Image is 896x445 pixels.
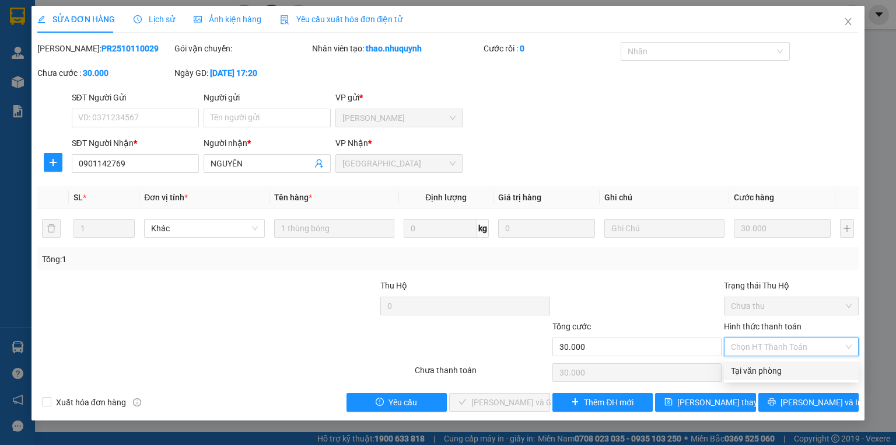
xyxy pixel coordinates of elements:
span: SL [73,193,83,202]
span: VP Nhận [335,138,368,148]
span: VP [PERSON_NAME]: [5,72,91,84]
th: Ghi chú [600,186,729,209]
span: Đơn vị tính [144,193,188,202]
div: Người nhận [204,137,331,150]
input: 0 [734,219,831,238]
div: Tại văn phòng [731,364,852,377]
img: icon [280,15,289,25]
span: edit [37,15,45,23]
strong: 342 [PERSON_NAME], P1, Q10, TP.HCM - 0931 556 979 [5,44,169,71]
span: Tổng cước [552,322,591,331]
span: exclamation-circle [376,398,384,407]
span: kg [477,219,489,238]
div: [PERSON_NAME]: [37,42,172,55]
span: Định lượng [425,193,467,202]
div: Trạng thái Thu Hộ [724,279,859,292]
div: VP gửi [335,91,463,104]
span: Xuất hóa đơn hàng [51,396,131,409]
strong: NHƯ QUỲNH [32,5,143,27]
span: Thêm ĐH mới [584,396,633,409]
span: picture [194,15,202,23]
p: VP [GEOGRAPHIC_DATA]: [5,42,170,71]
span: clock-circle [134,15,142,23]
span: Giá trị hàng [498,193,541,202]
label: Hình thức thanh toán [724,322,801,331]
div: Tổng: 1 [42,253,346,266]
span: Lịch sử [134,15,175,24]
div: Nhân viên tạo: [312,42,481,55]
input: 0 [498,219,595,238]
span: user-add [314,159,324,168]
b: PR2510110029 [101,44,159,53]
span: Ảnh kiện hàng [194,15,261,24]
div: Chưa thanh toán [414,364,551,384]
button: exclamation-circleYêu cầu [346,393,447,412]
button: plus [840,219,854,238]
b: 0 [520,44,524,53]
span: close [843,17,853,26]
div: Gói vận chuyển: [174,42,309,55]
span: plus [44,158,62,167]
div: Người gửi [204,91,331,104]
span: Thu Hộ [380,281,407,290]
input: Ghi Chú [604,219,724,238]
button: printer[PERSON_NAME] và In [758,393,859,412]
button: Close [832,6,864,39]
button: delete [42,219,61,238]
div: Chưa cước : [37,67,172,79]
span: Chưa thu [731,297,852,315]
button: save[PERSON_NAME] thay đổi [655,393,756,412]
span: Chọn HT Thanh Toán [731,338,852,356]
span: save [664,398,673,407]
button: plus [44,153,62,172]
div: SĐT Người Nhận [72,137,199,150]
span: [PERSON_NAME] thay đổi [677,396,771,409]
div: SĐT Người Gửi [72,91,199,104]
span: Phan Rang [342,109,456,127]
span: Cước hàng [734,193,774,202]
span: info-circle [133,398,141,406]
span: Yêu cầu [388,396,417,409]
span: Sài Gòn [342,155,456,172]
span: [PERSON_NAME] và In [780,396,862,409]
input: VD: Bàn, Ghế [274,219,394,238]
button: plusThêm ĐH mới [552,393,653,412]
b: thao.nhuquynh [366,44,422,53]
span: Tên hàng [274,193,312,202]
b: [DATE] 17:20 [210,68,257,78]
span: Yêu cầu xuất hóa đơn điện tử [280,15,403,24]
span: SỬA ĐƠN HÀNG [37,15,115,24]
span: plus [571,398,579,407]
span: Khác [151,220,257,237]
b: 30.000 [83,68,108,78]
span: printer [768,398,776,407]
div: Ngày GD: [174,67,309,79]
div: Cước rồi : [484,42,618,55]
button: check[PERSON_NAME] và Giao hàng [449,393,550,412]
